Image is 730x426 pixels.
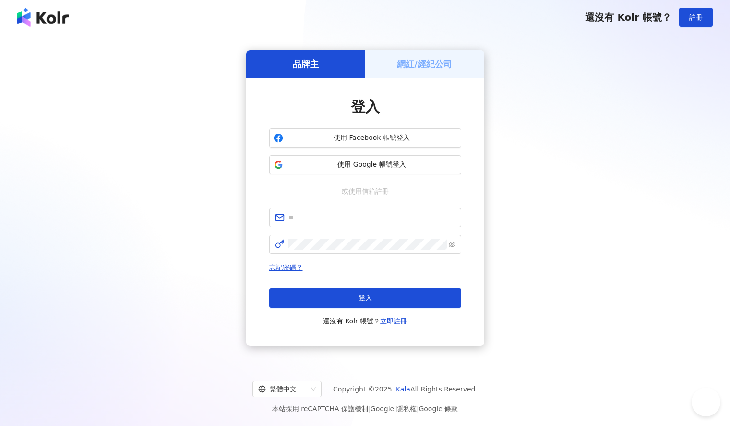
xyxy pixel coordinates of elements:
[692,388,720,416] iframe: Help Scout Beacon - Open
[287,160,457,170] span: 使用 Google 帳號登入
[269,128,461,148] button: 使用 Facebook 帳號登入
[269,155,461,174] button: 使用 Google 帳號登入
[394,385,410,393] a: iKala
[371,405,417,413] a: Google 隱私權
[380,317,407,325] a: 立即註冊
[258,381,307,397] div: 繁體中文
[351,98,380,115] span: 登入
[585,12,671,23] span: 還沒有 Kolr 帳號？
[293,58,319,70] h5: 品牌主
[333,383,478,395] span: Copyright © 2025 All Rights Reserved.
[397,58,452,70] h5: 網紅/經紀公司
[269,264,303,271] a: 忘記密碼？
[269,288,461,308] button: 登入
[287,133,457,143] span: 使用 Facebook 帳號登入
[335,186,395,196] span: 或使用信箱註冊
[368,405,371,413] span: |
[417,405,419,413] span: |
[689,13,703,21] span: 註冊
[17,8,69,27] img: logo
[323,315,407,327] span: 還沒有 Kolr 帳號？
[449,241,455,248] span: eye-invisible
[679,8,713,27] button: 註冊
[272,403,458,414] span: 本站採用 reCAPTCHA 保護機制
[419,405,458,413] a: Google 條款
[359,294,372,302] span: 登入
